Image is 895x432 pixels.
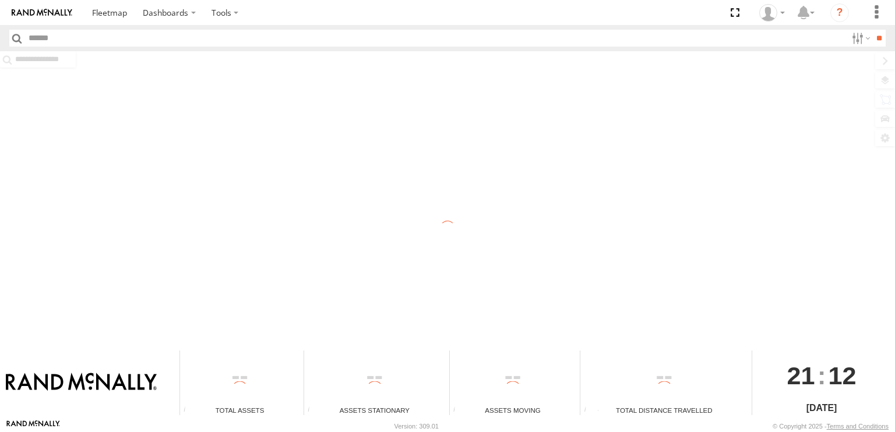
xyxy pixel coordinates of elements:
a: Visit our Website [6,420,60,432]
div: Assets Moving [450,405,576,415]
div: Valeo Dash [755,4,789,22]
div: Total distance travelled by all assets within specified date range and applied filters [580,406,598,415]
span: 21 [787,350,815,401]
div: © Copyright 2025 - [773,423,889,430]
div: Version: 309.01 [394,423,439,430]
label: Search Filter Options [847,30,872,47]
a: Terms and Conditions [827,423,889,430]
img: Rand McNally [6,373,157,392]
div: Total Distance Travelled [580,405,748,415]
div: Total number of Enabled Assets [180,406,198,415]
div: Assets Stationary [304,405,445,415]
div: Total number of assets current stationary. [304,406,322,415]
span: 12 [829,350,857,401]
div: : [752,350,890,401]
div: [DATE] [752,401,890,415]
div: Total Assets [180,405,299,415]
img: rand-logo.svg [12,9,72,17]
div: Total number of assets current in transit. [450,406,467,415]
i: ? [830,3,849,22]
